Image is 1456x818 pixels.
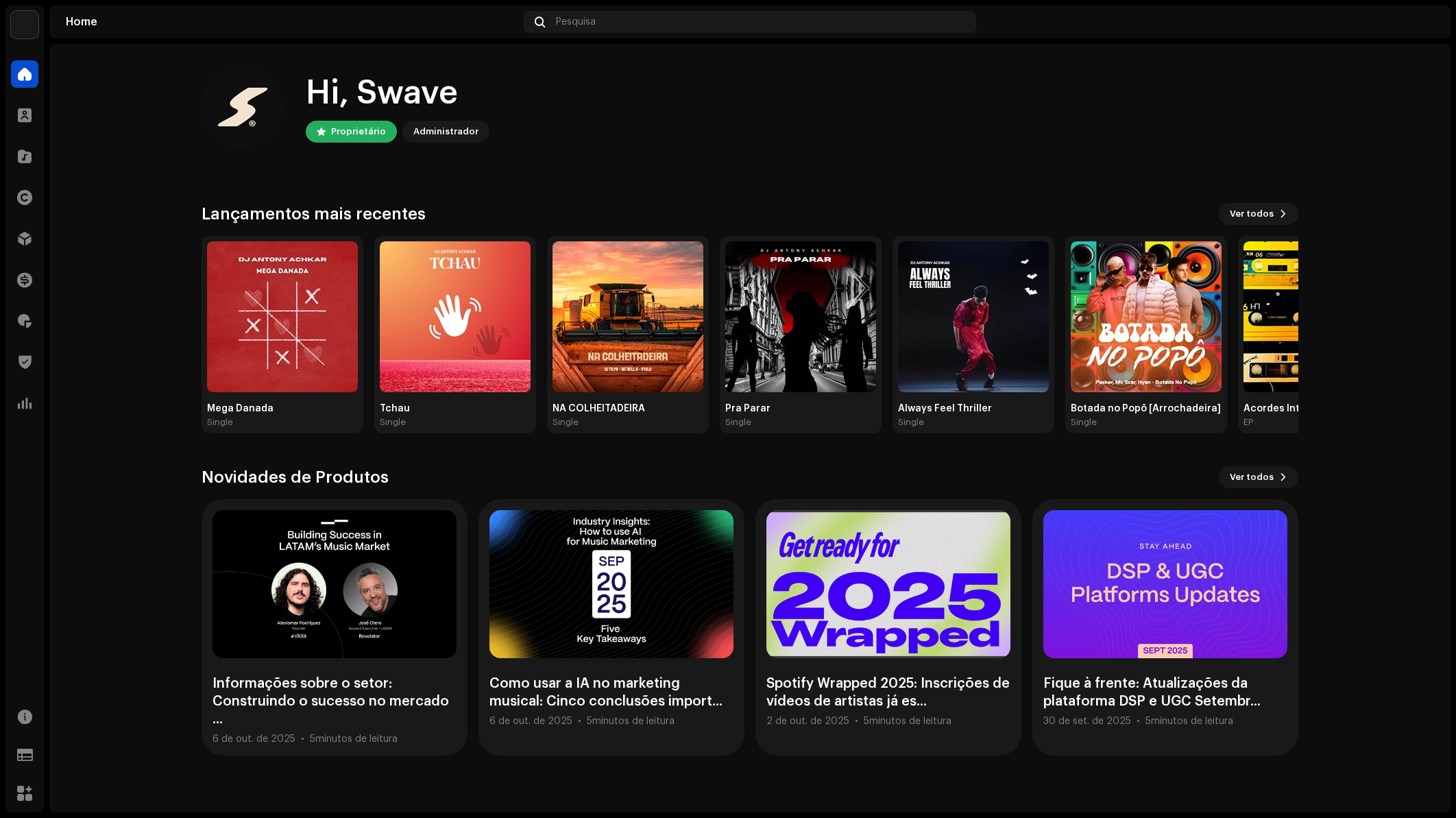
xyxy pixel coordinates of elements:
[725,403,876,414] div: Pra Parar
[553,241,703,392] img: 4c0f6584-6b43-43a7-ab27-752b69d6ce33
[380,417,406,428] div: Single
[1137,716,1140,727] div: •
[1219,203,1298,225] button: Ver todos
[380,241,531,392] img: 33442c70-0f63-4f75-be05-3ddfa9728bab
[725,241,876,392] img: 882a052b-d903-4fc4-b78d-549c09f7416c
[331,123,386,140] div: Proprietário
[553,417,579,428] div: Single
[864,716,951,727] div: 5
[592,717,675,726] span: minutos de leitura
[556,16,596,27] span: Pesquisa
[898,417,924,428] div: Single
[1151,717,1233,726] span: minutos de leitura
[1243,403,1394,414] div: Acordes Internacionais, Alma Brasileira
[207,241,358,392] img: 11db1844-6370-418f-ac3d-e66dfa70b353
[413,123,478,140] div: Administrador
[1043,716,1131,727] div: 30 de set. de 2025
[66,16,518,27] div: Home
[1243,241,1394,392] img: 741ccf83-8beb-4bcc-a348-3daf0ae8cfcf
[301,734,304,745] div: •
[213,675,457,728] div: Informações sobre o setor: Construindo o sucesso no mercado ...
[1412,11,1434,33] img: c3ace681-228d-4631-9f26-36716aff81b7
[202,66,284,148] img: c3ace681-228d-4631-9f26-36716aff81b7
[855,716,858,727] div: •
[1071,241,1222,392] img: 8fd0e599-e969-4926-9192-22447f96b717
[380,403,531,414] div: Tchau
[1145,716,1233,727] div: 5
[202,466,389,488] h3: Novidades de Produtos
[898,403,1049,414] div: Always Feel Thriller
[1230,464,1274,491] span: Ver todos
[766,675,1010,710] div: Spotify Wrapped 2025: Inscrições de vídeos de artistas já es...
[1243,417,1253,428] div: EP
[766,716,849,727] div: 2 de out. de 2025
[869,717,951,726] span: minutos de leitura
[1230,200,1274,228] span: Ver todos
[1071,417,1097,428] div: Single
[1043,675,1287,710] div: Fique à frente: Atualizações da plataforma DSP e UGC Setembr...
[11,11,38,38] img: 1710b61e-6121-4e79-a126-bcb8d8a2a180
[310,734,398,745] div: 5
[553,403,703,414] div: NA COLHEITADEIRA
[202,203,426,225] h3: Lançamentos mais recentes
[489,675,733,710] div: Como usar a IA no marketing musical: Cinco conclusões import...
[1219,466,1298,488] button: Ver todos
[207,403,358,414] div: Mega Danada
[1071,403,1222,414] div: Botada no Popô [Arrochadeira]
[315,734,398,744] span: minutos de leitura
[207,417,233,428] div: Single
[725,417,751,428] div: Single
[213,734,295,745] div: 6 de out. de 2025
[587,716,675,727] div: 5
[578,716,581,727] div: •
[306,71,489,115] div: Hi, Swave
[898,241,1049,392] img: ed2cddfa-1e51-4e03-846f-a2cef7c48efb
[489,716,572,727] div: 6 de out. de 2025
